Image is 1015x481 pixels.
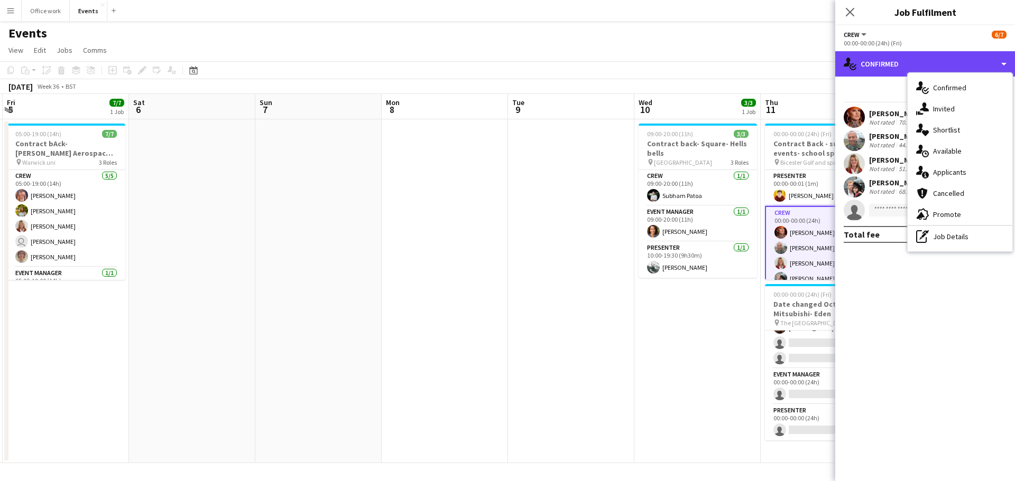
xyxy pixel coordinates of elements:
[639,242,757,278] app-card-role: Presenter1/110:00-19:30 (9h30m)[PERSON_NAME]
[132,103,145,116] span: 6
[869,165,897,173] div: Not rated
[844,31,868,39] button: Crew
[8,45,23,55] span: View
[765,404,883,440] app-card-role: Presenter0/100:00-00:00 (24h)
[741,99,756,107] span: 3/3
[15,130,61,138] span: 05:00-19:00 (14h)
[908,183,1012,204] div: Cancelled
[765,98,778,107] span: Thu
[647,130,693,138] span: 09:00-20:00 (11h)
[34,45,46,55] span: Edit
[908,204,1012,225] div: Promote
[30,43,50,57] a: Edit
[844,39,1007,47] div: 00:00-00:00 (24h) (Fri)
[765,284,883,440] app-job-card: 00:00-00:00 (24h) (Fri)1/5Date changed October - Mitsubishi- Eden The [GEOGRAPHIC_DATA]3 RolesCre...
[844,229,880,240] div: Total fee
[869,187,897,196] div: Not rated
[869,131,938,141] div: [PERSON_NAME]
[102,130,117,138] span: 7/7
[844,31,860,39] span: Crew
[835,5,1015,19] h3: Job Fulfilment
[8,25,47,41] h1: Events
[133,98,145,107] span: Sat
[765,139,883,158] h3: Contract Back - sunflower events- school sports day
[52,43,77,57] a: Jobs
[35,82,61,90] span: Week 36
[897,165,920,173] div: 51.4km
[639,206,757,242] app-card-role: Event Manager1/109:00-20:00 (11h)[PERSON_NAME]
[765,170,883,206] app-card-role: Presenter1/100:00-00:01 (1m)[PERSON_NAME]
[57,45,72,55] span: Jobs
[869,178,938,187] div: [PERSON_NAME]
[869,155,925,165] div: [PERSON_NAME]
[869,109,925,118] div: [PERSON_NAME]
[110,108,124,116] div: 1 Job
[639,139,757,158] h3: Contract back- Square- Hells bells
[511,103,524,116] span: 9
[908,140,1012,162] div: Available
[22,1,70,21] button: Office work
[7,98,15,107] span: Fri
[4,43,27,57] a: View
[260,98,272,107] span: Sun
[637,103,652,116] span: 10
[908,98,1012,119] div: Invited
[654,158,712,166] span: [GEOGRAPHIC_DATA]
[639,170,757,206] app-card-role: Crew1/109:00-20:00 (11h)Subham Patoa
[897,187,920,196] div: 68.5km
[765,124,883,280] app-job-card: 00:00-00:00 (24h) (Fri)6/7Contract Back - sunflower events- school sports day Bicester Golf and s...
[258,103,272,116] span: 7
[765,369,883,404] app-card-role: Event Manager0/100:00-00:00 (24h)
[99,158,117,166] span: 3 Roles
[512,98,524,107] span: Tue
[765,302,883,369] app-card-role: Crew1I1/300:00-00:00 (24h)[PERSON_NAME]
[83,45,107,55] span: Comms
[70,1,107,21] button: Events
[992,31,1007,39] span: 6/7
[386,98,400,107] span: Mon
[908,77,1012,98] div: Confirmed
[869,141,897,149] div: Not rated
[908,226,1012,247] div: Job Details
[908,119,1012,140] div: Shortlist
[7,139,125,158] h3: Contract bAck-[PERSON_NAME] Aerospace- Diamond dome
[908,162,1012,183] div: Applicants
[897,141,920,149] div: 44.1km
[7,170,125,267] app-card-role: Crew5/505:00-19:00 (14h)[PERSON_NAME][PERSON_NAME][PERSON_NAME] [PERSON_NAME][PERSON_NAME]
[742,108,755,116] div: 1 Job
[7,124,125,280] app-job-card: 05:00-19:00 (14h)7/7Contract bAck-[PERSON_NAME] Aerospace- Diamond dome Warwick uni3 RolesCrew5/5...
[734,130,749,138] span: 3/3
[763,103,778,116] span: 11
[780,319,850,327] span: The [GEOGRAPHIC_DATA]
[22,158,56,166] span: Warwick uni
[639,124,757,278] app-job-card: 09:00-20:00 (11h)3/3Contract back- Square- Hells bells [GEOGRAPHIC_DATA]3 RolesCrew1/109:00-20:00...
[384,103,400,116] span: 8
[109,99,124,107] span: 7/7
[731,158,749,166] span: 3 Roles
[79,43,111,57] a: Comms
[835,51,1015,77] div: Confirmed
[7,267,125,303] app-card-role: Event Manager1/105:00-19:00 (14h)
[8,81,33,92] div: [DATE]
[66,82,76,90] div: BST
[773,130,832,138] span: 00:00-00:00 (24h) (Fri)
[639,98,652,107] span: Wed
[773,290,832,298] span: 00:00-00:00 (24h) (Fri)
[897,118,920,126] div: 70.7km
[869,118,897,126] div: Not rated
[765,299,883,318] h3: Date changed October - Mitsubishi- Eden
[765,206,883,305] app-card-role: Crew3I4/500:00-00:00 (24h)[PERSON_NAME][PERSON_NAME][PERSON_NAME][PERSON_NAME]
[780,158,836,166] span: Bicester Golf and spa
